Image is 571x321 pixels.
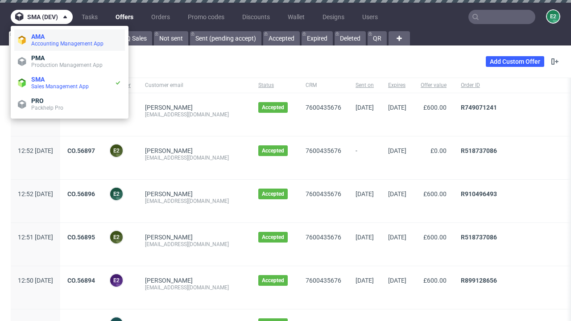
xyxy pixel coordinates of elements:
[14,29,125,51] a: AMAAccounting Management App
[67,277,95,284] a: CO.56894
[31,41,103,47] span: Accounting Management App
[306,277,341,284] a: 7600435676
[262,147,284,154] span: Accepted
[110,188,123,200] figcaption: e2
[182,10,230,24] a: Promo codes
[31,62,103,68] span: Production Management App
[357,10,383,24] a: Users
[461,82,557,89] span: Order ID
[388,190,406,198] span: [DATE]
[110,274,123,287] figcaption: e2
[67,147,95,154] a: CO.56897
[110,231,123,243] figcaption: e2
[110,144,123,157] figcaption: e2
[486,56,544,67] a: Add Custom Offer
[146,10,175,24] a: Orders
[31,83,89,90] span: Sales Management App
[356,190,374,198] span: [DATE]
[258,82,291,89] span: Status
[461,277,497,284] a: R899128656
[423,234,447,241] span: £600.00
[388,104,406,111] span: [DATE]
[461,190,497,198] a: R910496493
[356,104,374,111] span: [DATE]
[18,190,53,198] span: 12:52 [DATE]
[335,31,366,45] a: Deleted
[388,277,406,284] span: [DATE]
[430,147,447,154] span: £0.00
[14,94,125,115] a: PROPackhelp Pro
[18,234,53,241] span: 12:51 [DATE]
[306,104,341,111] a: 7600435676
[461,147,497,154] a: R518737086
[18,277,53,284] span: 12:50 [DATE]
[31,105,63,111] span: Packhelp Pro
[76,10,103,24] a: Tasks
[263,31,300,45] a: Accepted
[317,10,350,24] a: Designs
[31,54,45,62] span: PMA
[31,76,45,83] span: SMA
[306,147,341,154] a: 7600435676
[9,31,34,45] a: All
[262,277,284,284] span: Accepted
[388,234,406,241] span: [DATE]
[356,234,374,241] span: [DATE]
[461,104,497,111] a: R749071241
[237,10,275,24] a: Discounts
[110,10,139,24] a: Offers
[145,277,193,284] a: [PERSON_NAME]
[145,111,244,118] div: [EMAIL_ADDRESS][DOMAIN_NAME]
[145,82,244,89] span: Customer email
[145,147,193,154] a: [PERSON_NAME]
[67,234,95,241] a: CO.56895
[145,154,244,161] div: [EMAIL_ADDRESS][DOMAIN_NAME]
[27,14,58,20] span: sma (dev)
[302,31,333,45] a: Expired
[11,10,73,24] button: sma (dev)
[119,31,152,45] a: IQ Sales
[421,82,447,89] span: Offer value
[368,31,387,45] a: QR
[547,10,559,23] figcaption: e2
[282,10,310,24] a: Wallet
[356,277,374,284] span: [DATE]
[356,147,374,169] span: -
[67,190,95,198] a: CO.56896
[145,104,193,111] a: [PERSON_NAME]
[154,31,188,45] a: Not sent
[190,31,261,45] a: Sent (pending accept)
[145,190,193,198] a: [PERSON_NAME]
[306,190,341,198] a: 7600435676
[145,198,244,205] div: [EMAIL_ADDRESS][DOMAIN_NAME]
[31,97,44,104] span: PRO
[262,234,284,241] span: Accepted
[388,82,406,89] span: Expires
[18,147,53,154] span: 12:52 [DATE]
[306,234,341,241] a: 7600435676
[423,104,447,111] span: £600.00
[423,277,447,284] span: £600.00
[145,241,244,248] div: [EMAIL_ADDRESS][DOMAIN_NAME]
[306,82,341,89] span: CRM
[145,234,193,241] a: [PERSON_NAME]
[14,51,125,72] a: PMAProduction Management App
[262,104,284,111] span: Accepted
[423,190,447,198] span: £600.00
[145,284,244,291] div: [EMAIL_ADDRESS][DOMAIN_NAME]
[262,190,284,198] span: Accepted
[461,234,497,241] a: R518737086
[356,82,374,89] span: Sent on
[388,147,406,154] span: [DATE]
[31,33,45,40] span: AMA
